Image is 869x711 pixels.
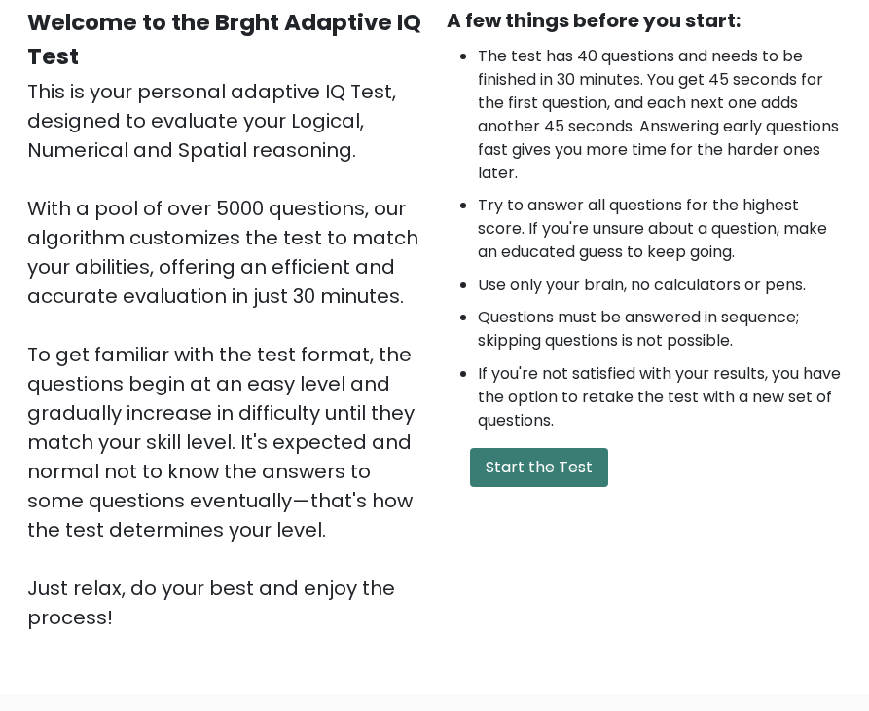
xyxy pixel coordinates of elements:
[478,306,843,353] li: Questions must be answered in sequence; skipping questions is not possible.
[478,194,843,264] li: Try to answer all questions for the highest score. If you're unsure about a question, make an edu...
[478,45,843,185] li: The test has 40 questions and needs to be finished in 30 minutes. You get 45 seconds for the firs...
[27,7,421,72] b: Welcome to the Brght Adaptive IQ Test
[478,274,843,297] li: Use only your brain, no calculators or pens.
[478,362,843,432] li: If you're not satisfied with your results, you have the option to retake the test with a new set ...
[447,6,843,35] div: A few things before you start:
[470,448,608,487] button: Start the Test
[27,77,423,632] div: This is your personal adaptive IQ Test, designed to evaluate your Logical, Numerical and Spatial ...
